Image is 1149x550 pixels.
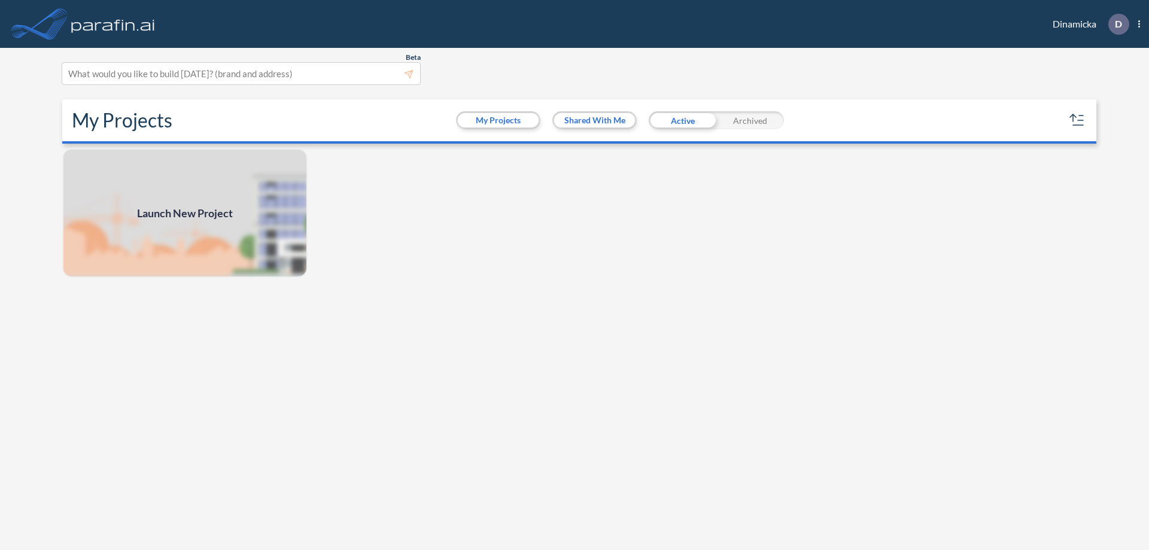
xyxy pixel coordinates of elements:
[1068,111,1087,130] button: sort
[137,205,233,221] span: Launch New Project
[716,111,784,129] div: Archived
[1115,19,1122,29] p: D
[1035,14,1140,35] div: Dinamicka
[458,113,539,127] button: My Projects
[72,109,172,132] h2: My Projects
[69,12,157,36] img: logo
[649,111,716,129] div: Active
[62,148,308,278] img: add
[62,148,308,278] a: Launch New Project
[554,113,635,127] button: Shared With Me
[406,53,421,62] span: Beta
